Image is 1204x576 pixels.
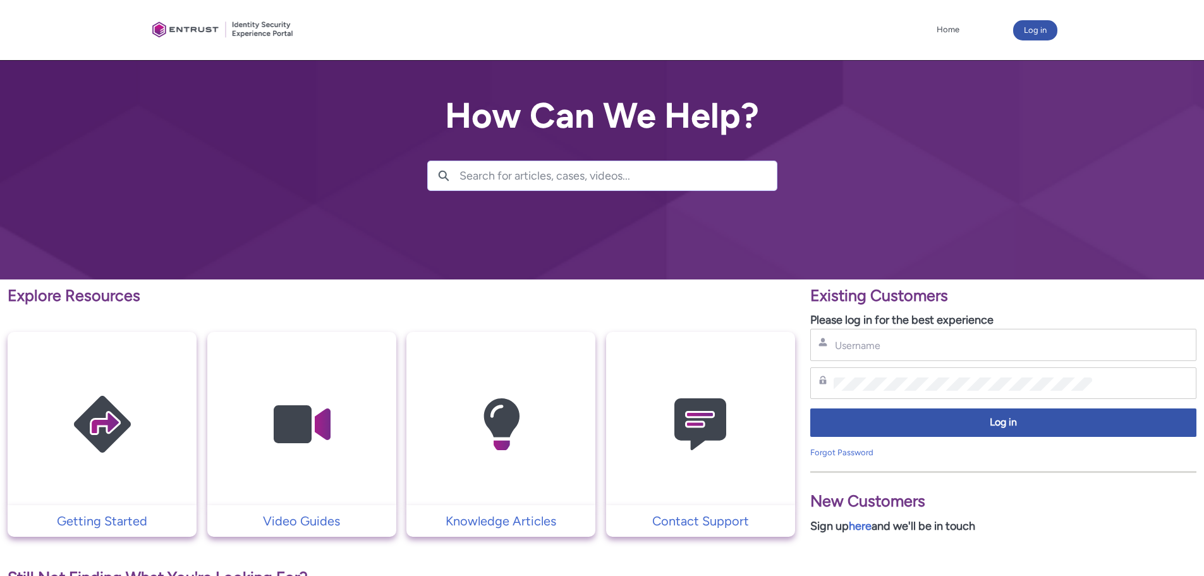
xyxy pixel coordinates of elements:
[606,512,795,530] a: Contact Support
[8,512,197,530] a: Getting Started
[241,357,362,493] img: Video Guides
[810,489,1196,513] p: New Customers
[612,512,789,530] p: Contact Support
[441,357,561,493] img: Knowledge Articles
[818,415,1188,430] span: Log in
[14,512,190,530] p: Getting Started
[428,161,459,190] button: Search
[933,20,963,39] a: Home
[810,448,873,457] a: Forgot Password
[406,512,595,530] a: Knowledge Articles
[810,518,1196,535] p: Sign up and we'll be in touch
[207,512,396,530] a: Video Guides
[214,512,390,530] p: Video Guides
[834,339,1092,352] input: Username
[459,161,777,190] input: Search for articles, cases, videos...
[8,284,795,308] p: Explore Resources
[42,357,162,493] img: Getting Started
[1013,20,1057,40] button: Log in
[413,512,589,530] p: Knowledge Articles
[849,519,872,533] a: here
[810,312,1196,329] p: Please log in for the best experience
[427,96,777,135] h2: How Can We Help?
[810,408,1196,437] button: Log in
[810,284,1196,308] p: Existing Customers
[640,357,760,493] img: Contact Support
